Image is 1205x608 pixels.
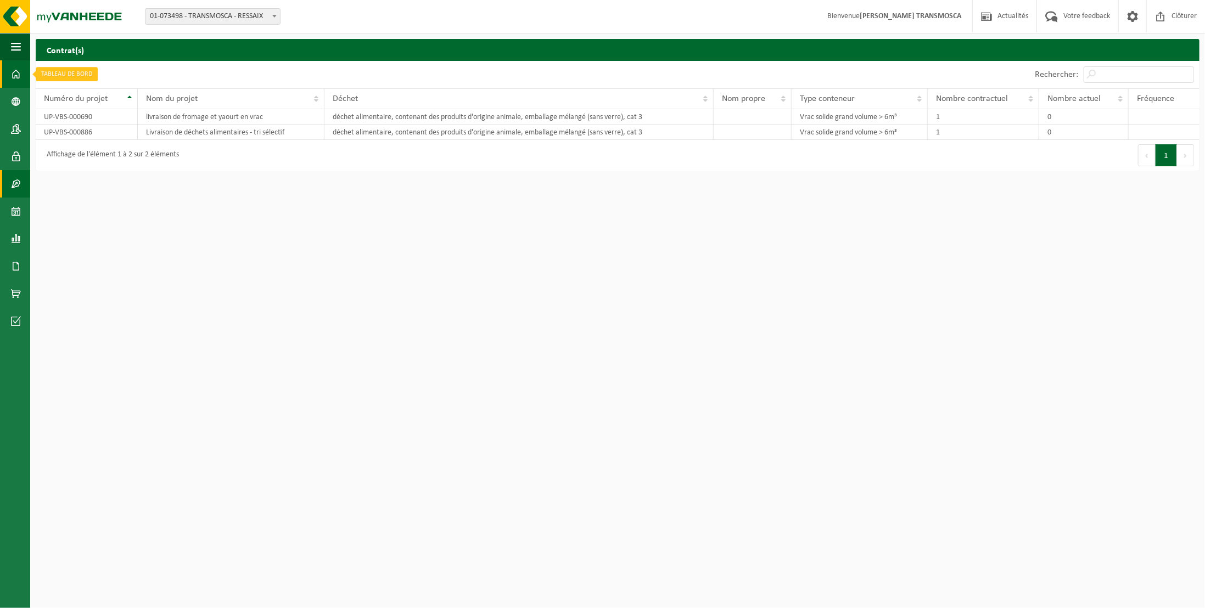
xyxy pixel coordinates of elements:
td: déchet alimentaire, contenant des produits d'origine animale, emballage mélangé (sans verre), cat 3 [324,125,714,140]
span: Nombre contractuel [936,94,1008,103]
strong: [PERSON_NAME] TRANSMOSCA [860,12,961,20]
span: Fréquence [1137,94,1174,103]
span: 01-073498 - TRANSMOSCA - RESSAIX [145,8,281,25]
span: Déchet [333,94,358,103]
span: Numéro du projet [44,94,108,103]
td: 0 [1039,109,1129,125]
td: Vrac solide grand volume > 6m³ [792,109,928,125]
span: Nombre actuel [1047,94,1101,103]
td: déchet alimentaire, contenant des produits d'origine animale, emballage mélangé (sans verre), cat 3 [324,109,714,125]
td: UP-VBS-000690 [36,109,138,125]
td: livraison de fromage et yaourt en vrac [138,109,324,125]
span: Nom du projet [146,94,198,103]
td: 1 [928,125,1039,140]
span: Type conteneur [800,94,855,103]
button: 1 [1156,144,1177,166]
td: Vrac solide grand volume > 6m³ [792,125,928,140]
div: Affichage de l'élément 1 à 2 sur 2 éléments [41,145,179,165]
button: Previous [1138,144,1156,166]
h2: Contrat(s) [36,39,1200,60]
td: 0 [1039,125,1129,140]
button: Next [1177,144,1194,166]
td: Livraison de déchets alimentaires - tri sélectif [138,125,324,140]
span: 01-073498 - TRANSMOSCA - RESSAIX [145,9,280,24]
td: UP-VBS-000886 [36,125,138,140]
span: Nom propre [722,94,765,103]
label: Rechercher: [1035,71,1078,80]
td: 1 [928,109,1039,125]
